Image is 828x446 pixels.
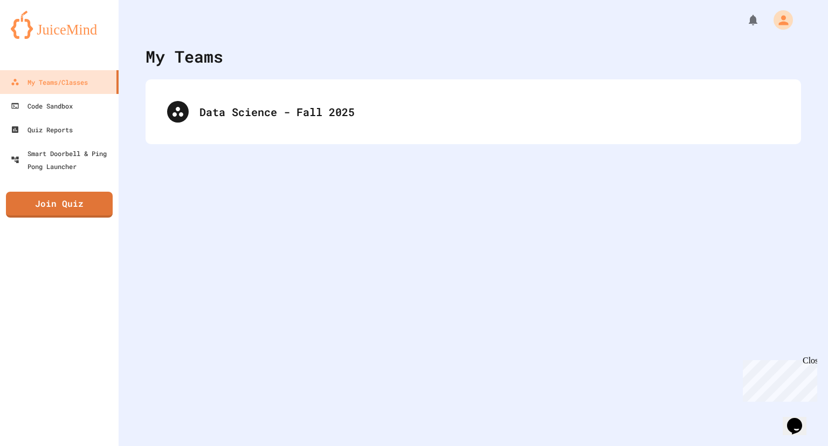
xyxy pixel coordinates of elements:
div: My Account [762,8,796,32]
div: Data Science - Fall 2025 [156,90,790,133]
div: My Teams [146,44,223,69]
div: Quiz Reports [11,123,73,136]
div: Code Sandbox [11,99,73,112]
iframe: chat widget [783,403,817,435]
div: My Notifications [727,11,762,29]
div: Smart Doorbell & Ping Pong Launcher [11,147,114,173]
div: Chat with us now!Close [4,4,74,69]
img: logo-orange.svg [11,11,108,39]
div: My Teams/Classes [11,76,88,89]
div: Data Science - Fall 2025 [199,104,779,120]
a: Join Quiz [6,192,113,218]
iframe: chat widget [739,356,817,402]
